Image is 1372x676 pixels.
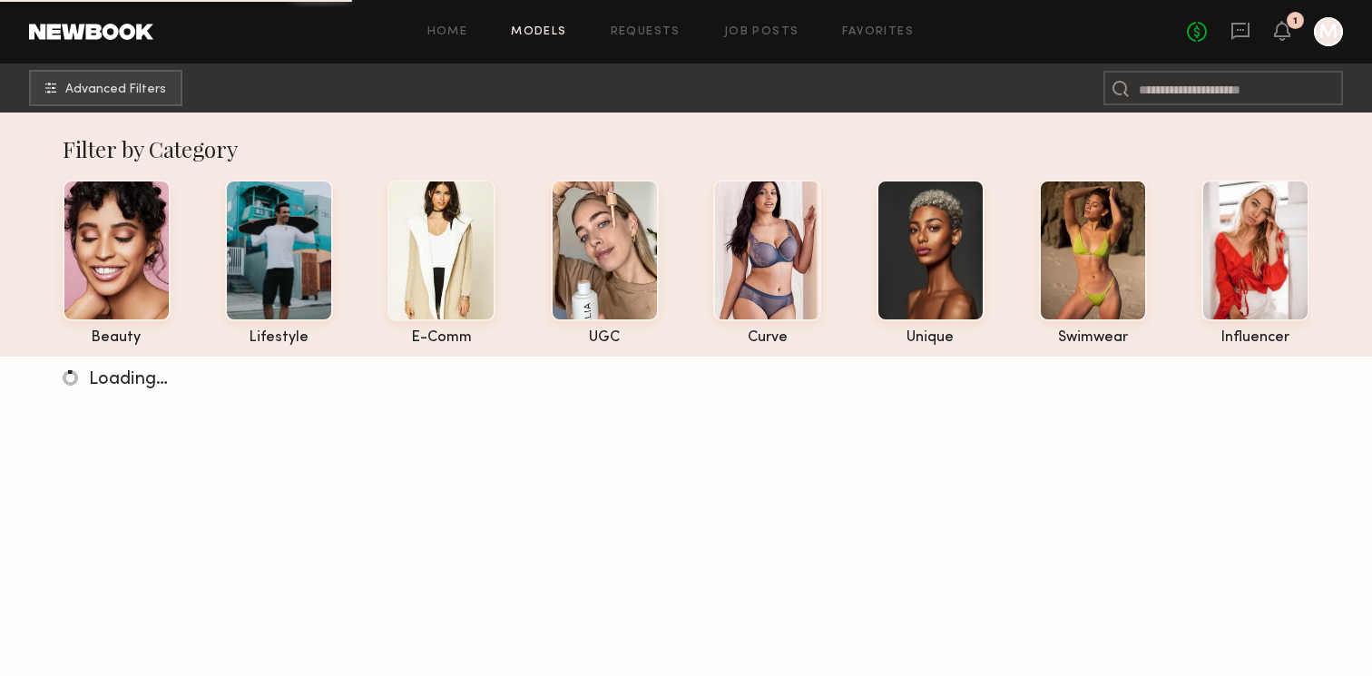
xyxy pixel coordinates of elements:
[89,371,168,388] span: Loading…
[724,26,799,38] a: Job Posts
[1201,330,1309,346] div: influencer
[1293,16,1298,26] div: 1
[65,83,166,96] span: Advanced Filters
[225,330,333,346] div: lifestyle
[713,330,821,346] div: curve
[1039,330,1147,346] div: swimwear
[1314,17,1343,46] a: M
[29,70,182,106] button: Advanced Filters
[511,26,566,38] a: Models
[63,330,171,346] div: beauty
[427,26,468,38] a: Home
[387,330,495,346] div: e-comm
[842,26,914,38] a: Favorites
[63,134,1310,163] div: Filter by Category
[611,26,681,38] a: Requests
[877,330,985,346] div: unique
[551,330,659,346] div: UGC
